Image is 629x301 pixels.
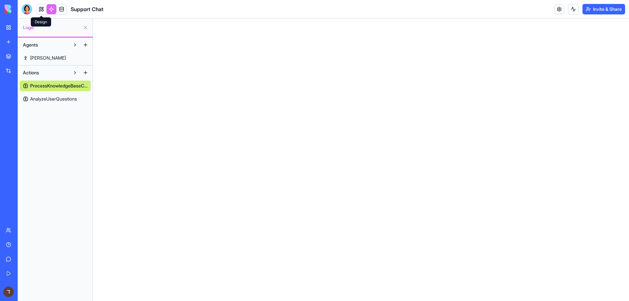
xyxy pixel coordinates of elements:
img: ACg8ocK6-HCFhYZYZXS4j9vxc9fvCo-snIC4PGomg_KXjjGNFaHNxw=s96-c [3,287,14,297]
span: [PERSON_NAME] [30,55,66,61]
button: Agents [20,40,70,50]
button: Actions [20,67,70,78]
span: AnalyzeUserQuestions [30,96,77,102]
span: Logic [23,24,80,31]
span: Support Chat [71,5,104,13]
div: Design [31,17,51,27]
a: AnalyzeUserQuestions [20,94,91,104]
a: [PERSON_NAME] [20,53,91,63]
a: ProcessKnowledgeBaseContent [20,81,91,91]
img: logo [5,5,45,14]
button: Invite & Share [582,4,625,14]
span: Actions [23,69,39,76]
span: ProcessKnowledgeBaseContent [30,83,87,89]
span: Agents [23,42,38,48]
